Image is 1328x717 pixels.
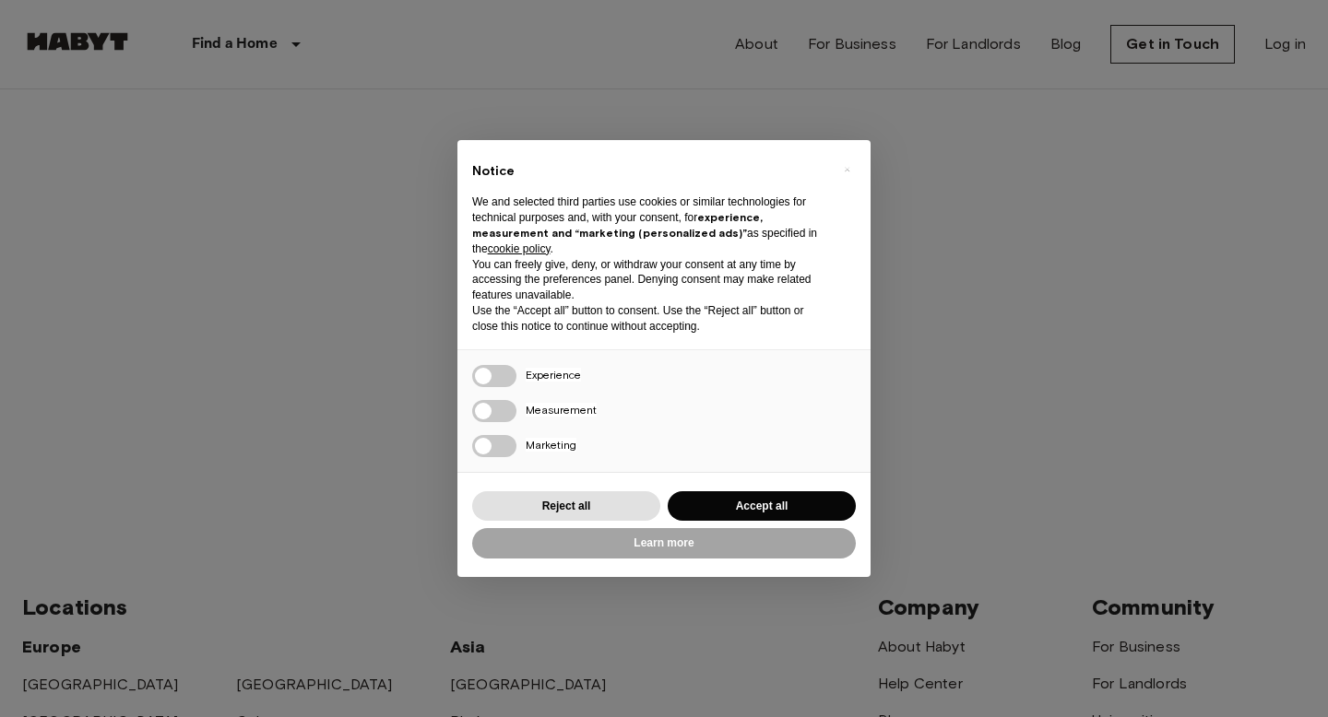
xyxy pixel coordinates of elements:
[668,491,856,522] button: Accept all
[526,368,581,382] span: Experience
[526,438,576,452] span: Marketing
[472,162,826,181] h2: Notice
[472,210,763,240] strong: experience, measurement and “marketing (personalized ads)”
[832,155,861,184] button: Close this notice
[472,257,826,303] p: You can freely give, deny, or withdraw your consent at any time by accessing the preferences pane...
[844,159,850,181] span: ×
[472,491,660,522] button: Reject all
[488,242,551,255] a: cookie policy
[472,194,826,256] p: We and selected third parties use cookies or similar technologies for technical purposes and, wit...
[472,303,826,335] p: Use the “Accept all” button to consent. Use the “Reject all” button or close this notice to conti...
[526,403,597,417] span: Measurement
[472,528,856,558] button: Learn more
